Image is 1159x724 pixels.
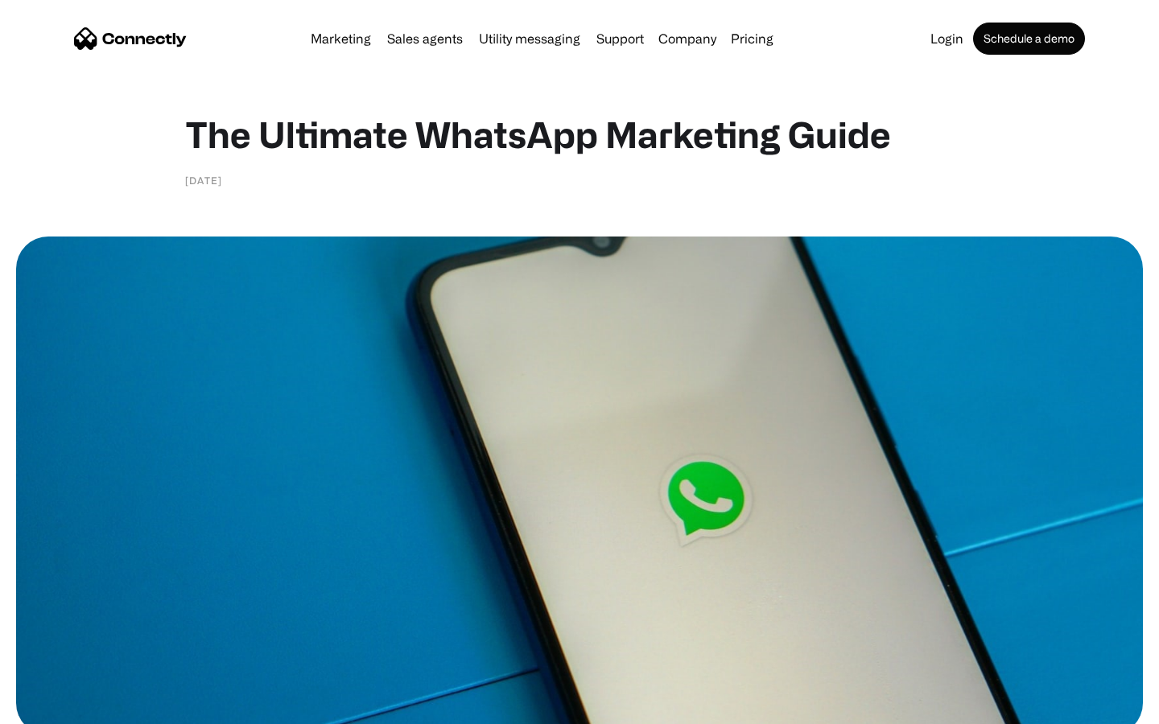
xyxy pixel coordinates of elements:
[973,23,1085,55] a: Schedule a demo
[724,32,780,45] a: Pricing
[590,32,650,45] a: Support
[185,113,974,156] h1: The Ultimate WhatsApp Marketing Guide
[32,696,97,718] ul: Language list
[74,27,187,51] a: home
[381,32,469,45] a: Sales agents
[16,696,97,718] aside: Language selected: English
[304,32,377,45] a: Marketing
[472,32,587,45] a: Utility messaging
[654,27,721,50] div: Company
[658,27,716,50] div: Company
[924,32,970,45] a: Login
[185,172,222,188] div: [DATE]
